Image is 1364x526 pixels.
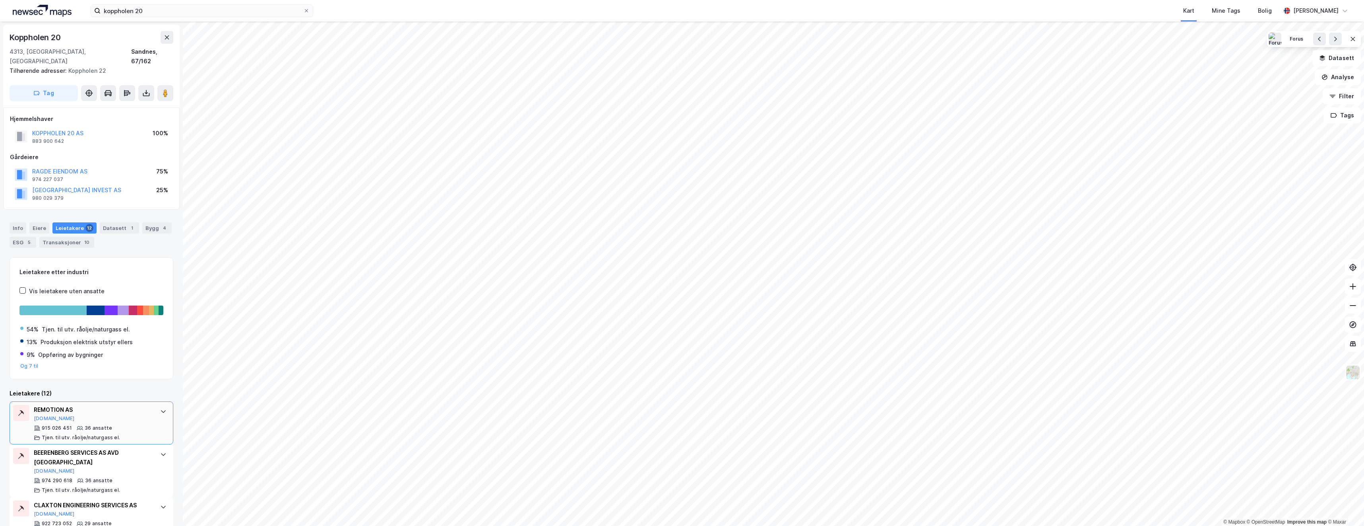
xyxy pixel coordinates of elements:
[38,350,103,360] div: Oppføring av bygninger
[42,425,72,431] div: 915 026 451
[29,286,105,296] div: Vis leietakere uten ansatte
[10,237,36,248] div: ESG
[142,222,172,234] div: Bygg
[27,337,37,347] div: 13%
[1247,519,1285,525] a: OpenStreetMap
[25,238,33,246] div: 5
[27,350,35,360] div: 9%
[52,222,97,234] div: Leietakere
[85,477,112,484] div: 36 ansatte
[1323,88,1361,104] button: Filter
[83,238,91,246] div: 10
[34,405,152,415] div: REMOTION AS
[1258,6,1272,16] div: Bolig
[10,222,26,234] div: Info
[10,85,78,101] button: Tag
[1293,6,1339,16] div: [PERSON_NAME]
[10,152,173,162] div: Gårdeiere
[100,222,139,234] div: Datasett
[29,222,49,234] div: Eiere
[1183,6,1194,16] div: Kart
[1290,36,1304,43] div: Forus
[42,434,120,441] div: Tjen. til utv. råolje/naturgass el.
[10,31,62,44] div: Koppholen 20
[42,487,120,493] div: Tjen. til utv. råolje/naturgass el.
[34,415,75,422] button: [DOMAIN_NAME]
[34,501,152,510] div: CLAXTON ENGINEERING SERVICES AS
[1324,107,1361,123] button: Tags
[32,195,64,201] div: 980 029 379
[1223,519,1245,525] a: Mapbox
[10,67,68,74] span: Tilhørende adresser:
[153,129,168,138] div: 100%
[10,47,131,66] div: 4313, [GEOGRAPHIC_DATA], [GEOGRAPHIC_DATA]
[101,5,303,17] input: Søk på adresse, matrikkel, gårdeiere, leietakere eller personer
[128,224,136,232] div: 1
[1345,365,1360,380] img: Z
[161,224,169,232] div: 4
[34,511,75,517] button: [DOMAIN_NAME]
[42,325,130,334] div: Tjen. til utv. råolje/naturgass el.
[10,389,173,398] div: Leietakere (12)
[131,47,173,66] div: Sandnes, 67/162
[19,267,163,277] div: Leietakere etter industri
[39,237,94,248] div: Transaksjoner
[10,66,167,76] div: Koppholen 22
[1285,33,1309,45] button: Forus
[85,425,112,431] div: 36 ansatte
[20,363,39,369] button: Og 7 til
[1287,519,1327,525] a: Improve this map
[32,176,63,183] div: 974 227 037
[156,167,168,176] div: 75%
[41,337,133,347] div: Produksjon elektrisk utstyr ellers
[85,224,93,232] div: 12
[1324,488,1364,526] iframe: Chat Widget
[34,448,152,467] div: BEERENBERG SERVICES AS AVD [GEOGRAPHIC_DATA]
[10,114,173,124] div: Hjemmelshaver
[42,477,72,484] div: 974 290 618
[1269,33,1281,45] img: Forus
[13,5,72,17] img: logo.a4113a55bc3d86da70a041830d287a7e.svg
[156,185,168,195] div: 25%
[1315,69,1361,85] button: Analyse
[34,468,75,474] button: [DOMAIN_NAME]
[27,325,39,334] div: 54%
[1212,6,1240,16] div: Mine Tags
[32,138,64,144] div: 883 900 642
[1324,488,1364,526] div: Kontrollprogram for chat
[1312,50,1361,66] button: Datasett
